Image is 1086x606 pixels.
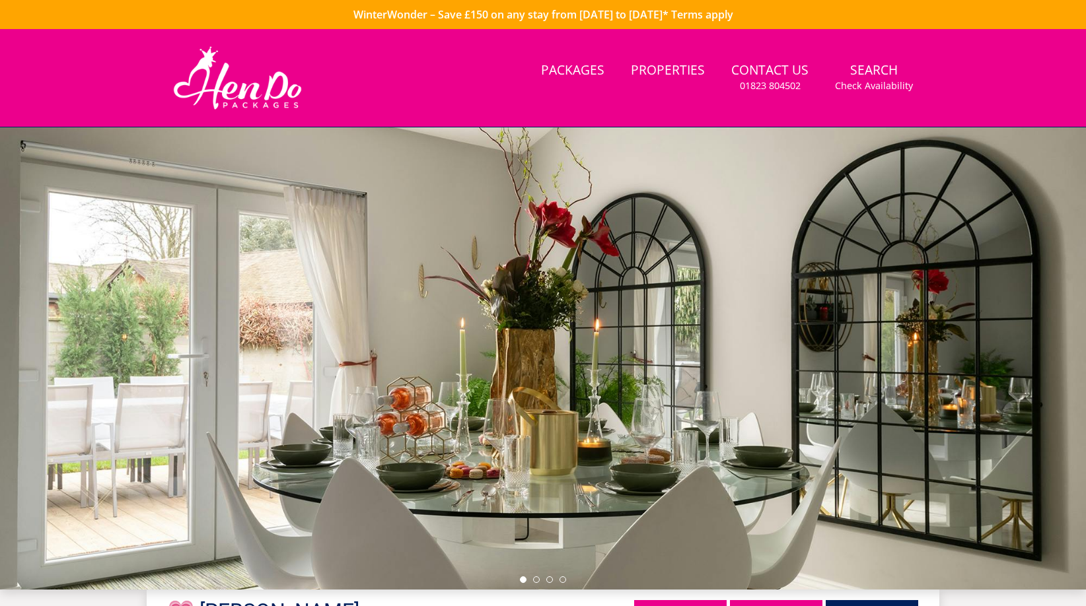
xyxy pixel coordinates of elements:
[835,79,913,92] small: Check Availability
[168,45,307,111] img: Hen Do Packages
[830,56,918,99] a: SearchCheck Availability
[726,56,814,99] a: Contact Us01823 804502
[626,56,710,86] a: Properties
[536,56,610,86] a: Packages
[740,79,801,92] small: 01823 804502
